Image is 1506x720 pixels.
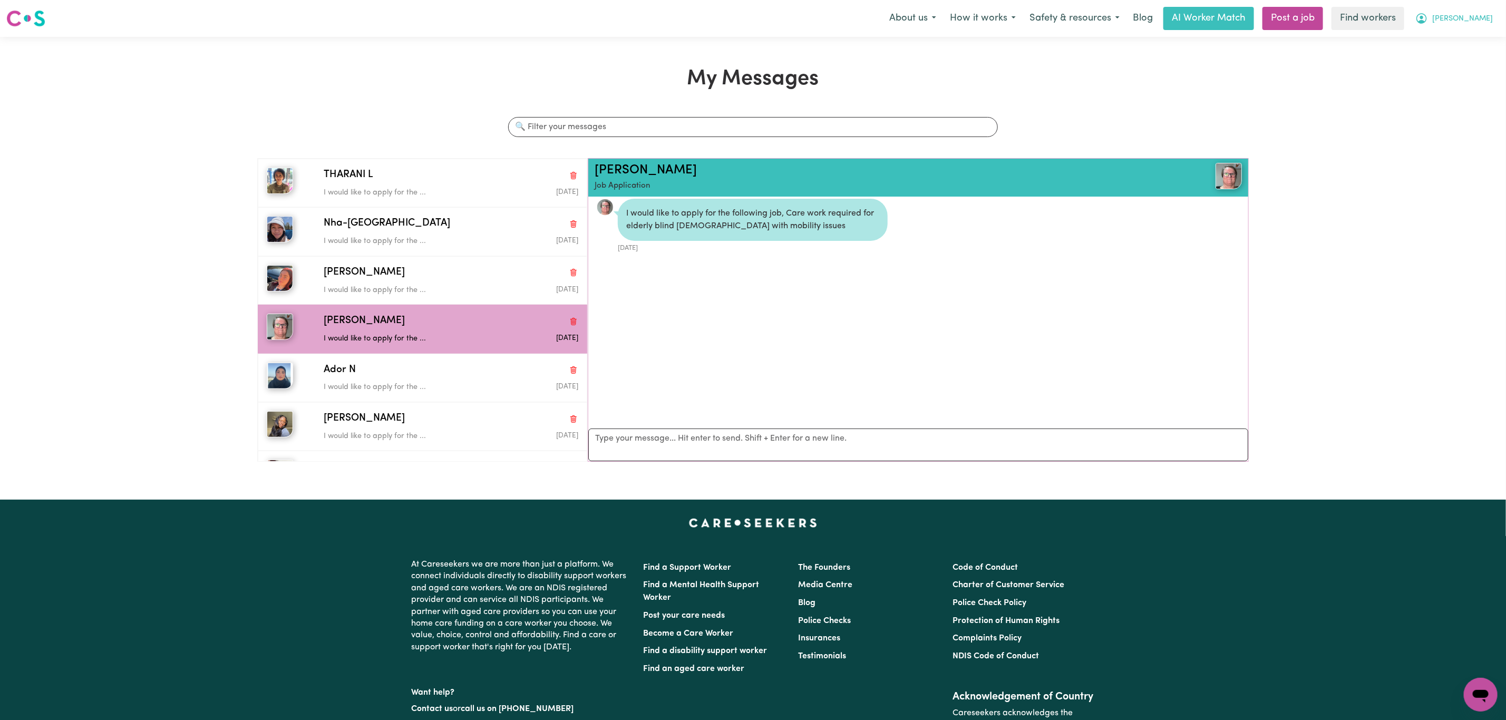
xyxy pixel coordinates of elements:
a: [PERSON_NAME] [595,164,697,177]
button: Chantal T[PERSON_NAME]Delete conversationI would like to apply for the ...Message sent on July 1,... [258,402,587,451]
h1: My Messages [257,66,1249,92]
a: Careseekers logo [6,6,45,31]
a: Find a Support Worker [644,563,732,572]
a: Become a Care Worker [644,629,734,638]
p: I would like to apply for the ... [324,285,493,296]
a: Complaints Policy [953,634,1022,643]
p: I would like to apply for the ... [324,431,493,442]
button: Delete conversation [569,363,578,377]
button: Delete conversation [569,315,578,328]
div: I would like to apply for the following job, Care work required for elderly blind [DEMOGRAPHIC_DA... [618,199,888,241]
p: Want help? [412,683,631,698]
a: Find a Mental Health Support Worker [644,581,760,602]
button: How it works [943,7,1023,30]
button: Delete conversation [569,217,578,231]
a: Blog [1126,7,1159,30]
a: Post your care needs [644,611,725,620]
span: [PERSON_NAME] [324,314,405,329]
button: Sharlene M[PERSON_NAME]Delete conversationI would like to apply for the ...Message sent on July 1... [258,305,587,353]
span: [PERSON_NAME] [1432,13,1493,25]
span: Message sent on July 1, 2025 [556,432,578,439]
p: or [412,699,631,719]
iframe: Button to launch messaging window, conversation in progress [1464,678,1498,712]
a: call us on [PHONE_NUMBER] [461,705,574,713]
img: Careseekers logo [6,9,45,28]
a: View Sharlene M's profile [597,199,614,216]
span: Message sent on July 1, 2025 [556,383,578,390]
a: Testimonials [798,652,846,660]
img: 23AFD94A5F4C34C759A9BF62B98DE77F_avatar_blob [597,199,614,216]
a: The Founders [798,563,850,572]
a: Charter of Customer Service [953,581,1064,589]
img: THARANI L [267,168,293,194]
p: I would like to apply for the ... [324,333,493,345]
span: Message sent on August 6, 2025 [556,237,578,244]
button: Taylor-Rose K[PERSON_NAME]Delete conversationI would like to apply for the ...Message sent on Aug... [258,256,587,305]
img: Nha-Nha N [267,216,293,242]
div: [DATE] [618,241,888,253]
p: At Careseekers we are more than just a platform. We connect individuals directly to disability su... [412,554,631,657]
a: Code of Conduct [953,563,1018,572]
a: Police Check Policy [953,599,1026,607]
a: NDIS Code of Conduct [953,652,1039,660]
a: Police Checks [798,617,851,625]
a: Contact us [412,705,453,713]
button: Delete conversation [569,412,578,425]
img: Sharlene M [267,314,293,340]
a: Media Centre [798,581,852,589]
button: My Account [1408,7,1500,30]
button: Ador NAdor NDelete conversationI would like to apply for the ...Message sent on July 1, 2025 [258,354,587,402]
button: Delete conversation [569,168,578,182]
a: Insurances [798,634,840,643]
p: I would like to apply for the ... [324,187,493,199]
span: [PERSON_NAME] [324,460,405,475]
img: Ador N [267,363,293,389]
span: Ador N [324,363,356,378]
span: Message sent on August 5, 2025 [556,286,578,293]
span: [PERSON_NAME] [324,265,405,280]
a: Find an aged care worker [644,665,745,673]
span: [PERSON_NAME] [324,411,405,426]
a: Blog [798,599,815,607]
span: Message sent on August 2, 2025 [556,189,578,196]
p: I would like to apply for the ... [324,382,493,393]
p: Job Application [595,180,1134,192]
span: THARANI L [324,168,373,183]
a: Post a job [1262,7,1323,30]
img: Natasha R [267,460,293,486]
a: Protection of Human Rights [953,617,1060,625]
p: I would like to apply for the ... [324,236,493,247]
img: Taylor-Rose K [267,265,293,291]
button: About us [882,7,943,30]
button: Delete conversation [569,266,578,279]
a: AI Worker Match [1163,7,1254,30]
span: Nha-[GEOGRAPHIC_DATA] [324,216,450,231]
button: Nha-Nha NNha-[GEOGRAPHIC_DATA]Delete conversationI would like to apply for the ...Message sent on... [258,207,587,256]
a: Careseekers home page [689,519,817,527]
span: Message sent on July 1, 2025 [556,335,578,342]
input: 🔍 Filter your messages [508,117,997,137]
button: Natasha R[PERSON_NAME]Delete conversationYou have been invited to apply...Message sent on July 1,... [258,451,587,499]
a: Sharlene M [1134,163,1242,189]
button: Safety & resources [1023,7,1126,30]
img: View Sharlene M's profile [1216,163,1242,189]
a: Find a disability support worker [644,647,767,655]
a: Find workers [1332,7,1404,30]
button: Delete conversation [569,461,578,474]
h2: Acknowledgement of Country [953,690,1094,703]
button: THARANI LTHARANI LDelete conversationI would like to apply for the ...Message sent on August 2, 2025 [258,159,587,207]
img: Chantal T [267,411,293,437]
